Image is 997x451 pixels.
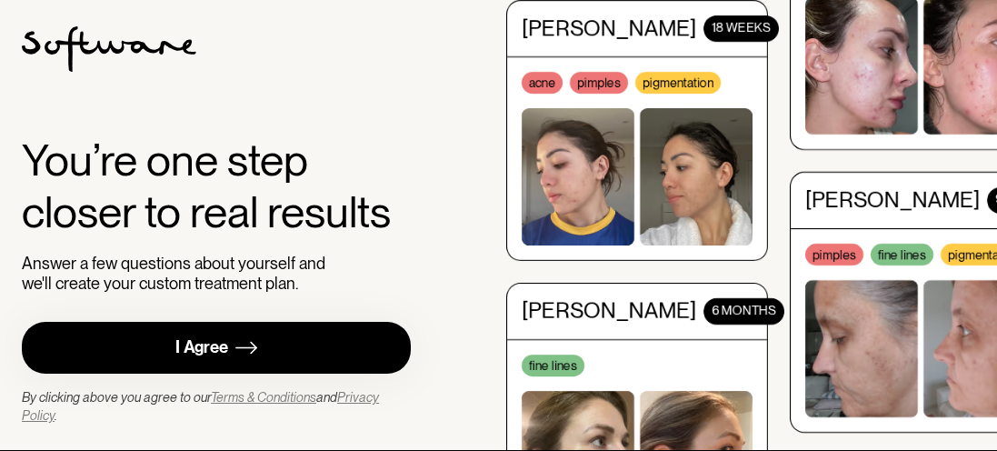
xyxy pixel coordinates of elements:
div: [PERSON_NAME] [522,295,696,321]
a: I Agree [22,322,411,374]
div: I Agree [175,337,228,358]
div: pimples [570,67,628,89]
div: 6 months [703,295,784,321]
div: You’re one step closer to real results [22,135,411,239]
div: [PERSON_NAME] [522,11,696,37]
div: acne [522,67,563,89]
a: Terms & Conditions [211,390,316,405]
div: [PERSON_NAME] [805,184,980,210]
div: fine lines [871,239,933,261]
div: pimples [805,239,863,261]
div: fine lines [522,350,584,372]
div: pigmentation [635,67,721,89]
div: 18 WEEKS [703,11,779,37]
div: By clicking above you agree to our and . [22,388,411,425]
div: Answer a few questions about yourself and we'll create your custom treatment plan. [22,254,334,293]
